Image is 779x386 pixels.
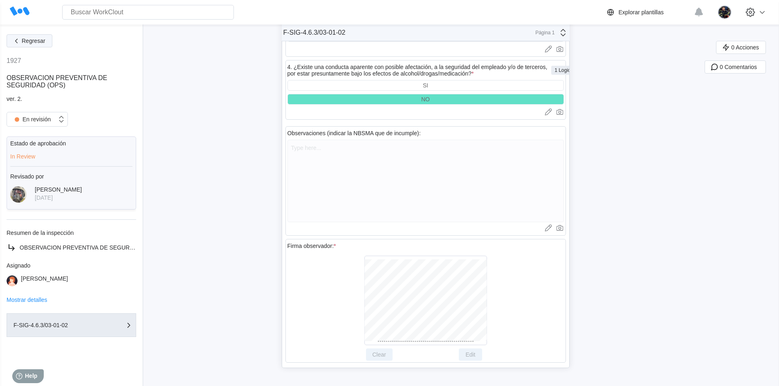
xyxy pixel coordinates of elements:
[13,322,95,328] div: F-SIG-4.6.3/03-01-02
[720,64,757,70] span: 0 Comentarios
[606,7,690,17] a: Explorar plantillas
[287,64,550,77] div: 4. ¿Existe una conducta aparente con posible afectación, a la seguridad del empleado y/o de terce...
[10,140,132,147] div: Estado de aprobación
[7,74,107,89] span: OBSERVACION PREVENTIVA DE SEGURIDAD (OPS)
[7,96,136,102] div: ver. 2.
[534,30,555,36] div: Página 1
[7,34,52,47] button: Regresar
[705,60,766,74] button: 0 Comentarios
[7,297,47,303] button: Mostrar detalles
[731,45,759,50] span: 0 Acciones
[283,29,346,36] div: F-SIG-4.6.3/03-01-02
[7,230,136,236] div: Resumen de la inspección
[10,153,132,160] div: In Review
[551,66,574,75] div: 1 Logic
[35,194,82,201] div: [DATE]
[465,352,475,357] span: Edit
[423,82,428,89] div: SI
[10,186,27,203] img: 2f847459-28ef-4a61-85e4-954d408df519.jpg
[373,352,386,357] span: Clear
[718,5,732,19] img: 2a7a337f-28ec-44a9-9913-8eaa51124fce.jpg
[20,244,161,251] span: OBSERVACION PREVENTIVA DE SEGURIDAD (OPS)
[7,57,21,65] div: 1927
[366,348,393,361] button: Clear
[421,96,430,103] div: NO
[716,41,766,54] button: 0 Acciones
[7,313,136,337] button: F-SIG-4.6.3/03-01-02
[11,114,51,125] div: En revisión
[62,5,234,20] input: Buscar WorkClout
[459,348,482,361] button: Edit
[619,9,664,16] div: Explorar plantillas
[7,243,136,252] a: OBSERVACION PREVENTIVA DE SEGURIDAD (OPS)
[35,186,82,193] div: [PERSON_NAME]
[7,262,136,269] div: Asignado
[287,243,336,249] div: Firma observador:
[7,275,18,286] img: user-2.png
[10,173,132,180] div: Revisado por
[22,38,45,44] span: Regresar
[287,130,421,136] div: Observaciones (indicar la NBSMA que de incumple):
[21,275,68,286] div: [PERSON_NAME]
